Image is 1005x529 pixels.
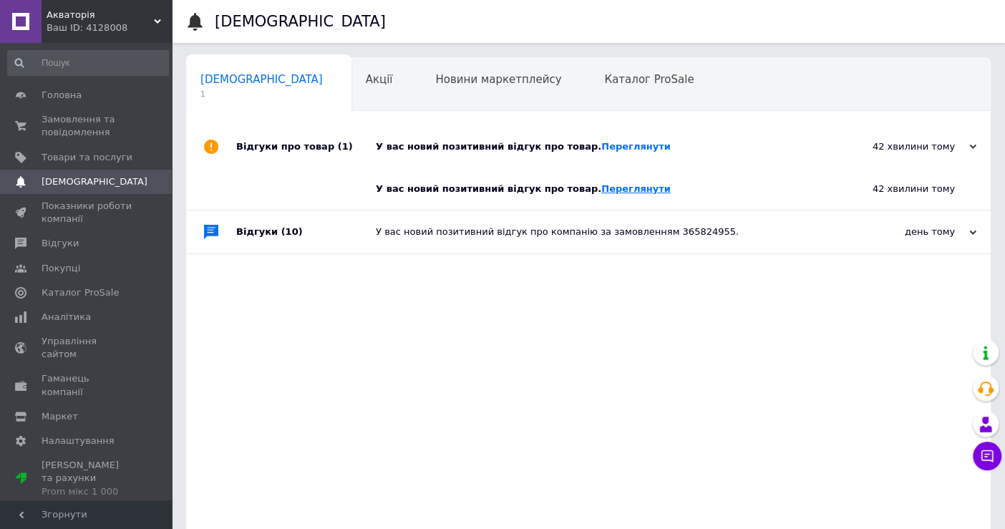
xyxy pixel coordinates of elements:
span: Показники роботи компанії [42,200,132,225]
span: [DEMOGRAPHIC_DATA] [42,175,147,188]
span: Новини маркетплейсу [435,73,561,86]
span: Замовлення та повідомлення [42,113,132,139]
div: Prom мікс 1 000 [42,485,132,498]
span: Гаманець компанії [42,372,132,398]
span: (1) [338,141,353,152]
div: Ваш ID: 4128008 [47,21,172,34]
span: (10) [281,226,303,237]
div: Відгуки про товар [236,125,376,168]
span: Аналітика [42,311,91,324]
span: Каталог ProSale [604,73,694,86]
div: У вас новий позитивний відгук про товар. [376,140,833,153]
span: Акції [366,73,393,86]
a: Переглянути [601,183,671,194]
div: день тому [833,225,976,238]
div: 42 хвилини тому [812,168,991,210]
span: Товари та послуги [42,151,132,164]
button: Чат з покупцем [973,442,1001,470]
span: Налаштування [42,435,115,447]
input: Пошук [7,50,169,76]
a: Переглянути [601,141,671,152]
span: Маркет [42,410,78,423]
span: Управління сайтом [42,335,132,361]
div: У вас новий позитивний відгук про компанію за замовленням 365824955. [376,225,833,238]
span: 1 [200,89,323,100]
div: 42 хвилини тому [833,140,976,153]
span: Акваторія [47,9,154,21]
span: Відгуки [42,237,79,250]
div: У вас новий позитивний відгук про товар. [376,183,812,195]
span: [DEMOGRAPHIC_DATA] [200,73,323,86]
span: [PERSON_NAME] та рахунки [42,459,132,498]
span: Покупці [42,262,80,275]
h1: [DEMOGRAPHIC_DATA] [215,13,386,30]
span: Каталог ProSale [42,286,119,299]
span: Головна [42,89,82,102]
div: Відгуки [236,210,376,253]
